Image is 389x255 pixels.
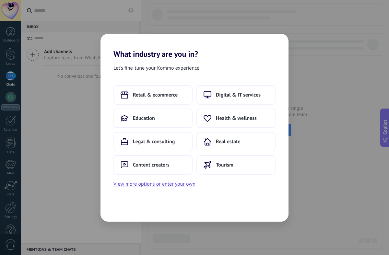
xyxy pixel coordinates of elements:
[133,92,178,98] span: Retail & ecommerce
[216,138,241,145] span: Real estate
[113,180,195,188] button: View more options or enter your own
[216,115,257,122] span: Health & wellness
[196,85,276,105] button: Digital & IT services
[216,162,233,168] span: Tourism
[133,138,175,145] span: Legal & consulting
[113,109,193,128] button: Education
[113,64,201,72] span: Let’s fine-tune your Kommo experience.
[100,34,289,59] h2: What industry are you in?
[113,155,193,175] button: Content creators
[216,92,261,98] span: Digital & IT services
[113,85,193,105] button: Retail & ecommerce
[133,162,170,168] span: Content creators
[196,155,276,175] button: Tourism
[196,109,276,128] button: Health & wellness
[113,132,193,151] button: Legal & consulting
[196,132,276,151] button: Real estate
[133,115,155,122] span: Education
